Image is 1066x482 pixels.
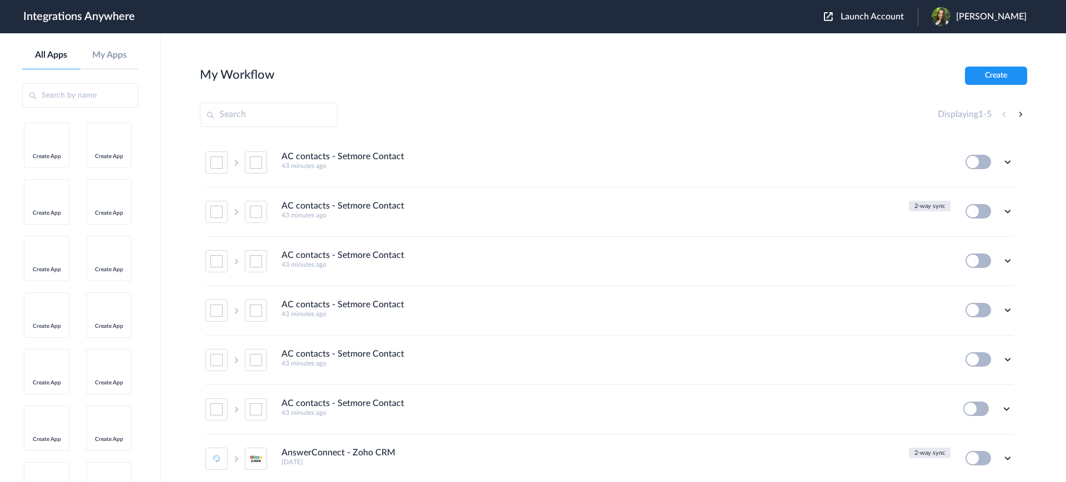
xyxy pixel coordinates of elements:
h4: AC contacts - Setmore Contact [281,250,404,261]
input: Search by name [22,83,138,108]
button: Launch Account [824,12,918,22]
button: Create [965,67,1027,85]
input: Search [200,103,338,127]
span: Create App [92,379,126,386]
span: Create App [29,323,64,329]
h5: 43 minutes ago [281,409,951,417]
span: Create App [29,153,64,160]
span: Create App [92,323,126,329]
h1: Integrations Anywhere [23,10,135,23]
h5: 43 minutes ago [281,310,951,318]
h4: AnswerConnect - Zoho CRM [281,448,395,458]
h5: 43 minutes ago [281,359,951,367]
button: 2-way sync [909,448,951,458]
span: [PERSON_NAME] [956,12,1027,22]
h5: [DATE] [281,458,903,466]
h4: AC contacts - Setmore Contact [281,201,404,211]
button: 2-way sync [909,201,951,211]
span: 5 [987,110,992,119]
span: Create App [29,210,64,216]
h4: AC contacts - Setmore Contact [281,398,404,409]
h4: AC contacts - Setmore Contact [281,151,404,162]
span: Create App [29,436,64,443]
span: 1 [978,110,983,119]
h5: 43 minutes ago [281,261,951,268]
img: launch-acct-icon.svg [824,12,833,21]
img: img-9240.jpg [932,7,951,26]
a: My Apps [81,50,139,60]
h4: AC contacts - Setmore Contact [281,300,404,310]
span: Launch Account [841,12,904,21]
h5: 43 minutes ago [281,162,951,170]
h4: Displaying - [938,109,992,120]
span: Create App [29,266,64,273]
span: Create App [29,379,64,386]
a: All Apps [22,50,81,60]
h4: AC contacts - Setmore Contact [281,349,404,359]
span: Create App [92,153,126,160]
span: Create App [92,266,126,273]
h2: My Workflow [200,68,274,82]
span: Create App [92,210,126,216]
span: Create App [92,436,126,443]
h5: 43 minutes ago [281,211,903,219]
